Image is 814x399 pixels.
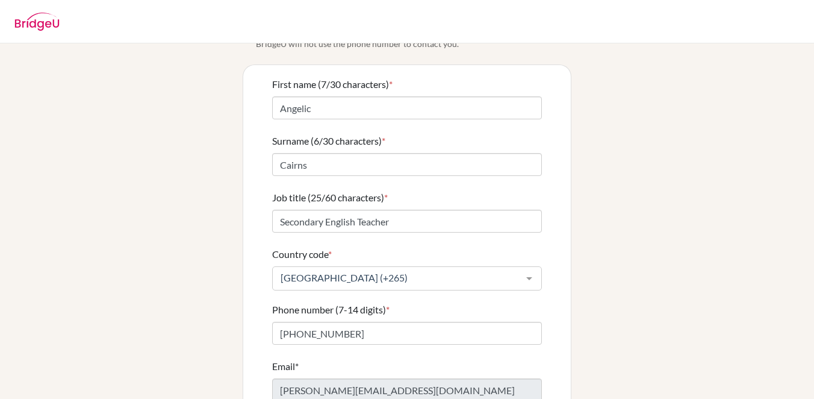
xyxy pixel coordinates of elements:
input: Enter your surname [272,153,542,176]
span: [GEOGRAPHIC_DATA] (+265) [278,272,517,284]
input: Enter your number [272,322,542,345]
label: Country code [272,247,332,262]
label: Phone number (7-14 digits) [272,303,390,317]
label: Job title (25/60 characters) [272,190,388,205]
label: Email* [272,359,299,374]
img: BridgeU logo [14,13,60,31]
label: Surname (6/30 characters) [272,134,385,148]
input: Enter your job title [272,210,542,233]
input: Enter your first name [272,96,542,119]
label: First name (7/30 characters) [272,77,393,92]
